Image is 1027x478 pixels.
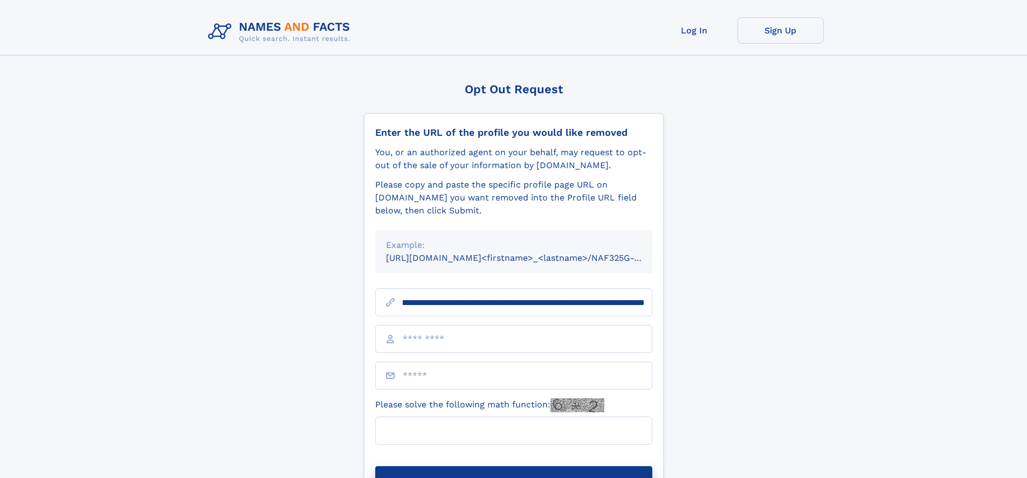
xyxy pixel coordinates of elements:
[386,239,642,252] div: Example:
[651,17,737,44] a: Log In
[737,17,824,44] a: Sign Up
[204,17,359,46] img: Logo Names and Facts
[375,178,652,217] div: Please copy and paste the specific profile page URL on [DOMAIN_NAME] you want removed into the Pr...
[386,253,673,263] small: [URL][DOMAIN_NAME]<firstname>_<lastname>/NAF325G-xxxxxxxx
[364,82,664,96] div: Opt Out Request
[375,398,604,412] label: Please solve the following math function:
[375,146,652,172] div: You, or an authorized agent on your behalf, may request to opt-out of the sale of your informatio...
[375,127,652,138] div: Enter the URL of the profile you would like removed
